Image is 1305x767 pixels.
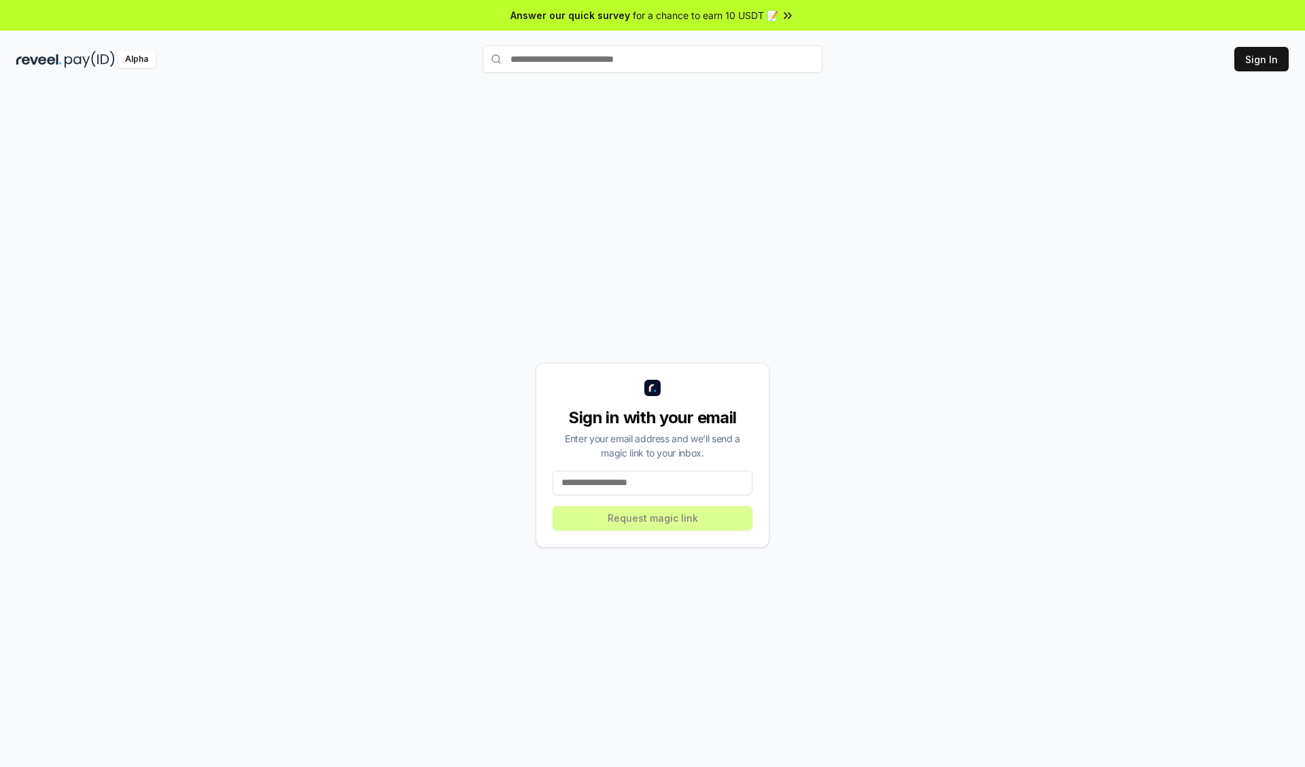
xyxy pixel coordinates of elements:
div: Enter your email address and we’ll send a magic link to your inbox. [553,431,752,460]
span: for a chance to earn 10 USDT 📝 [633,8,778,22]
div: Sign in with your email [553,407,752,429]
div: Alpha [118,51,156,68]
img: logo_small [644,380,661,396]
span: Answer our quick survey [510,8,630,22]
button: Sign In [1234,47,1289,71]
img: pay_id [65,51,115,68]
img: reveel_dark [16,51,62,68]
